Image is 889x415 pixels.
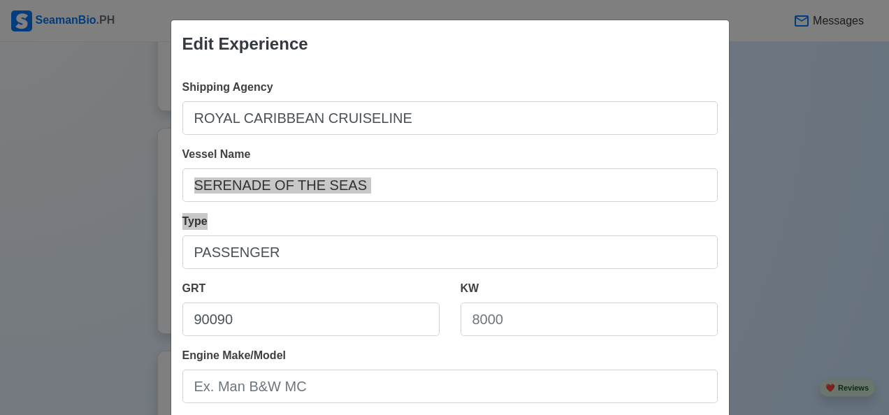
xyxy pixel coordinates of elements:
[182,349,286,361] span: Engine Make/Model
[182,282,206,294] span: GRT
[461,282,479,294] span: KW
[461,303,718,336] input: 8000
[182,148,251,160] span: Vessel Name
[182,31,308,57] div: Edit Experience
[182,235,718,269] input: Bulk, Container, etc.
[182,303,440,336] input: 33922
[182,215,208,227] span: Type
[182,370,718,403] input: Ex. Man B&W MC
[182,81,273,93] span: Shipping Agency
[182,101,718,135] input: Ex: Global Gateway
[182,168,718,202] input: Ex: Dolce Vita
